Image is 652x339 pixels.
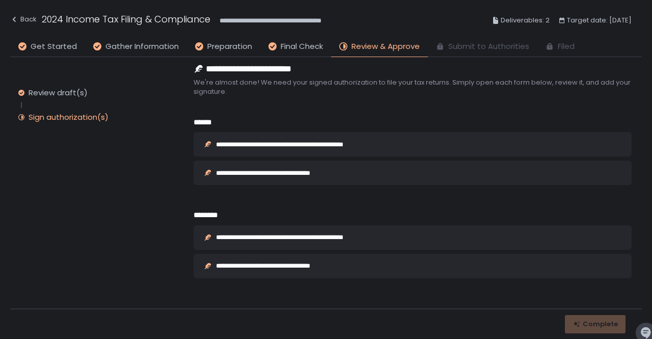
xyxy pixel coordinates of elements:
h1: 2024 Income Tax Filing & Compliance [42,12,210,26]
button: Back [10,12,37,29]
span: Target date: [DATE] [567,14,632,27]
span: Deliverables: 2 [501,14,550,27]
span: Filed [558,41,575,53]
span: Final Check [281,41,323,53]
span: We're almost done! We need your signed authorization to file your tax returns. Simply open each f... [194,78,632,96]
span: Review & Approve [351,41,420,53]
span: Submit to Authorities [448,41,529,53]
span: Preparation [207,41,252,53]
div: Sign authorization(s) [29,112,108,122]
div: Review draft(s) [29,88,88,98]
span: Get Started [31,41,77,53]
div: Back [10,13,37,25]
span: Gather Information [105,41,179,53]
